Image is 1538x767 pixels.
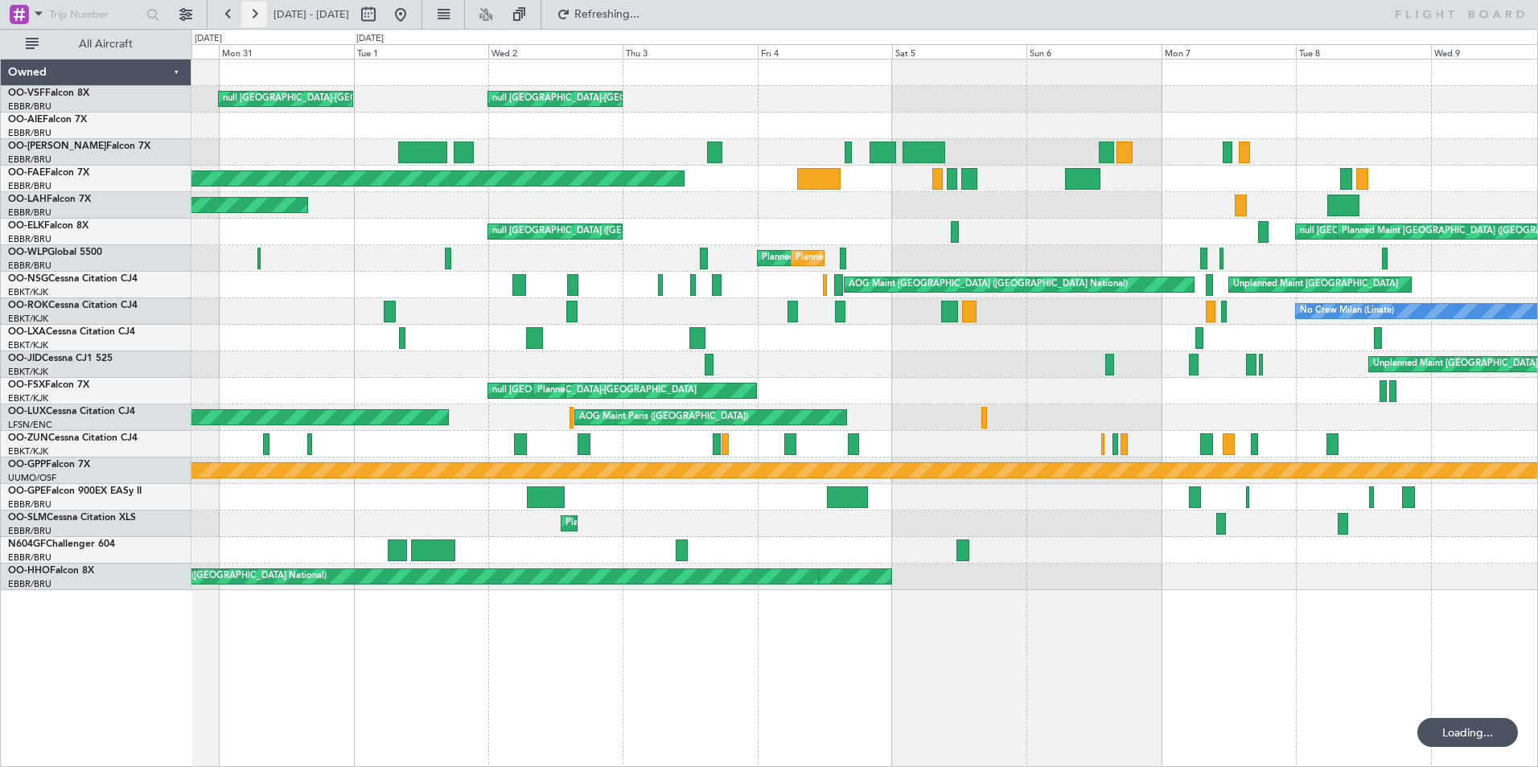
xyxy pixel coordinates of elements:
div: Sun 6 [1026,44,1161,59]
div: Planned Maint [GEOGRAPHIC_DATA] ([GEOGRAPHIC_DATA] National) [565,511,857,535]
a: OO-LUXCessna Citation CJ4 [8,407,135,416]
div: [DATE] [356,32,384,46]
a: OO-FSXFalcon 7X [8,380,89,390]
span: OO-GPP [8,460,46,470]
div: Sat 5 [892,44,1026,59]
span: OO-LUX [8,407,46,416]
div: Unplanned Maint [GEOGRAPHIC_DATA] [1233,273,1398,297]
a: OO-[PERSON_NAME]Falcon 7X [8,142,150,151]
div: Mon 31 [219,44,353,59]
div: null [GEOGRAPHIC_DATA] ([GEOGRAPHIC_DATA]) [1300,219,1509,244]
a: EBBR/BRU [8,180,51,192]
span: OO-VSF [8,88,45,98]
a: UUMO/OSF [8,472,56,484]
div: No Crew Milan (Linate) [1300,299,1394,323]
div: null [GEOGRAPHIC_DATA]-[GEOGRAPHIC_DATA] [492,379,697,403]
div: Mon 7 [1162,44,1296,59]
span: [DATE] - [DATE] [273,7,349,22]
div: AOG Maint Paris ([GEOGRAPHIC_DATA]) [579,405,748,429]
a: EBBR/BRU [8,498,51,511]
div: null [GEOGRAPHIC_DATA]-[GEOGRAPHIC_DATA] [223,87,427,111]
a: OO-VSFFalcon 8X [8,88,89,98]
button: Refreshing... [549,2,646,27]
div: Planned Maint Liege [762,246,845,270]
a: EBBR/BRU [8,233,51,245]
a: EBBR/BRU [8,525,51,537]
a: N604GFChallenger 604 [8,539,115,549]
a: EBKT/KJK [8,392,48,404]
a: EBBR/BRU [8,154,51,166]
span: OO-ELK [8,221,44,231]
span: Refreshing... [574,9,641,20]
a: EBBR/BRU [8,100,51,113]
a: LFSN/ENC [8,419,52,431]
span: OO-LAH [8,195,47,204]
span: All Aircraft [42,39,170,50]
a: OO-GPEFalcon 900EX EASy II [8,486,142,496]
a: EBKT/KJK [8,286,48,298]
a: EBKT/KJK [8,366,48,378]
a: OO-ROKCessna Citation CJ4 [8,301,138,310]
span: OO-HHO [8,566,50,576]
span: OO-AIE [8,115,43,125]
div: Planned Maint Kortrijk-[GEOGRAPHIC_DATA] [537,379,725,403]
div: Planned Maint Liege [796,246,879,270]
span: OO-ROK [8,301,48,310]
a: OO-FAEFalcon 7X [8,168,89,178]
span: OO-GPE [8,486,46,496]
span: OO-NSG [8,274,48,284]
a: EBBR/BRU [8,207,51,219]
a: OO-LXACessna Citation CJ4 [8,327,135,337]
span: OO-[PERSON_NAME] [8,142,106,151]
a: EBKT/KJK [8,313,48,325]
div: null [GEOGRAPHIC_DATA]-[GEOGRAPHIC_DATA] [492,87,697,111]
span: OO-FAE [8,168,45,178]
span: OO-JID [8,354,42,363]
button: All Aircraft [18,31,175,57]
span: OO-LXA [8,327,46,337]
a: EBBR/BRU [8,260,51,272]
div: Thu 3 [623,44,757,59]
a: OO-ZUNCessna Citation CJ4 [8,433,138,443]
div: [DATE] [195,32,222,46]
div: Wed 2 [488,44,623,59]
div: Tue 1 [354,44,488,59]
a: OO-ELKFalcon 8X [8,221,88,231]
a: OO-HHOFalcon 8X [8,566,94,576]
span: OO-FSX [8,380,45,390]
div: Fri 4 [758,44,892,59]
a: OO-WLPGlobal 5500 [8,248,102,257]
div: Tue 8 [1296,44,1430,59]
a: EBKT/KJK [8,339,48,351]
a: OO-SLMCessna Citation XLS [8,513,136,523]
a: OO-NSGCessna Citation CJ4 [8,274,138,284]
a: EBBR/BRU [8,552,51,564]
span: N604GF [8,539,46,549]
span: OO-ZUN [8,433,48,443]
div: null [GEOGRAPHIC_DATA] ([GEOGRAPHIC_DATA]) [492,219,701,244]
a: EBKT/KJK [8,445,48,457]
span: OO-SLM [8,513,47,523]
a: OO-LAHFalcon 7X [8,195,91,204]
a: EBBR/BRU [8,578,51,590]
a: OO-GPPFalcon 7X [8,460,90,470]
a: OO-JIDCessna CJ1 525 [8,354,113,363]
a: OO-AIEFalcon 7X [8,115,87,125]
span: OO-WLP [8,248,47,257]
a: EBBR/BRU [8,127,51,139]
div: Loading... [1417,718,1518,747]
input: Trip Number [49,2,142,27]
div: AOG Maint [GEOGRAPHIC_DATA] ([GEOGRAPHIC_DATA] National) [849,273,1128,297]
